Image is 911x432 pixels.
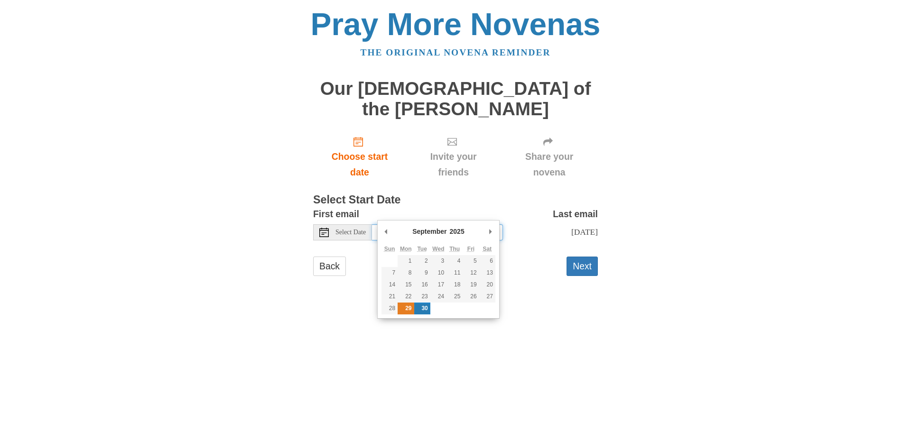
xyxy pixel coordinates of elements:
abbr: Thursday [449,246,460,252]
button: 11 [446,267,463,279]
div: Click "Next" to confirm your start date first. [406,129,501,185]
button: 28 [381,303,398,314]
button: 27 [479,291,495,303]
span: Select Date [335,229,366,236]
div: 2025 [448,224,466,239]
abbr: Sunday [384,246,395,252]
a: Choose start date [313,129,406,185]
button: 8 [398,267,414,279]
button: 10 [430,267,446,279]
button: 18 [446,279,463,291]
span: [DATE] [571,227,598,237]
button: 16 [414,279,430,291]
button: 15 [398,279,414,291]
abbr: Saturday [483,246,492,252]
button: 6 [479,255,495,267]
button: 13 [479,267,495,279]
button: 20 [479,279,495,291]
button: 4 [446,255,463,267]
label: First email [313,206,359,222]
abbr: Tuesday [417,246,427,252]
button: 29 [398,303,414,314]
span: Invite your friends [416,149,491,180]
h1: Our [DEMOGRAPHIC_DATA] of the [PERSON_NAME] [313,79,598,119]
abbr: Friday [467,246,474,252]
a: The original novena reminder [361,47,551,57]
button: 7 [381,267,398,279]
button: 30 [414,303,430,314]
button: Previous Month [381,224,391,239]
button: 17 [430,279,446,291]
button: 2 [414,255,430,267]
button: 1 [398,255,414,267]
button: 24 [430,291,446,303]
button: 3 [430,255,446,267]
abbr: Wednesday [432,246,444,252]
button: Next [567,257,598,276]
button: 22 [398,291,414,303]
input: Use the arrow keys to pick a date [372,224,503,240]
span: Share your novena [510,149,588,180]
abbr: Monday [400,246,412,252]
label: Last email [553,206,598,222]
button: 21 [381,291,398,303]
button: 25 [446,291,463,303]
span: Choose start date [323,149,397,180]
button: 23 [414,291,430,303]
a: Pray More Novenas [311,7,601,42]
div: September [411,224,448,239]
a: Back [313,257,346,276]
button: 26 [463,291,479,303]
button: 9 [414,267,430,279]
button: 14 [381,279,398,291]
button: 5 [463,255,479,267]
button: 19 [463,279,479,291]
button: Next Month [486,224,495,239]
div: Click "Next" to confirm your start date first. [501,129,598,185]
button: 12 [463,267,479,279]
h3: Select Start Date [313,194,598,206]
